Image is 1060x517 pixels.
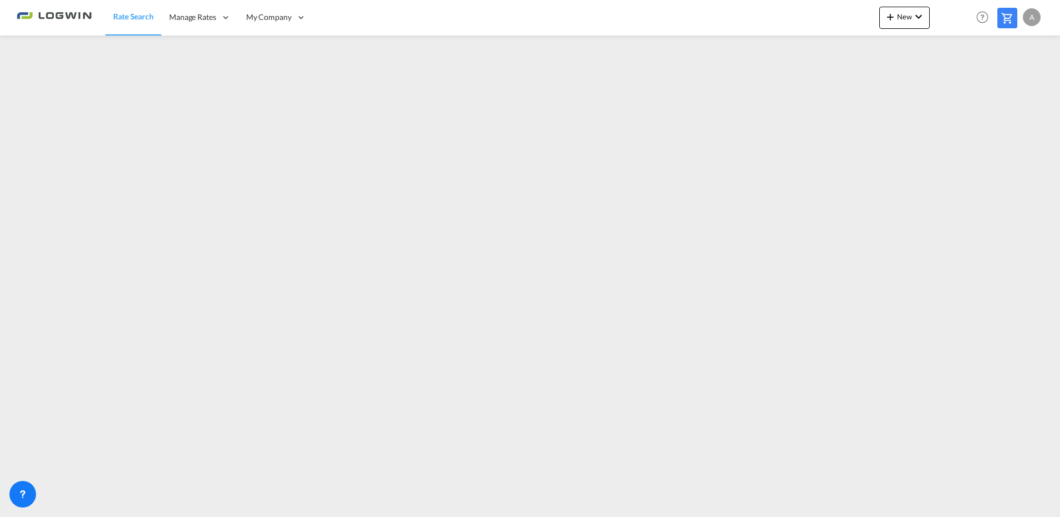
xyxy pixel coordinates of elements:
[912,10,925,23] md-icon: icon-chevron-down
[884,10,897,23] md-icon: icon-plus 400-fg
[246,12,292,23] span: My Company
[973,8,992,27] span: Help
[113,12,154,21] span: Rate Search
[879,7,930,29] button: icon-plus 400-fgNewicon-chevron-down
[169,12,216,23] span: Manage Rates
[973,8,997,28] div: Help
[1023,8,1041,26] div: A
[884,12,925,21] span: New
[17,5,91,30] img: 2761ae10d95411efa20a1f5e0282d2d7.png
